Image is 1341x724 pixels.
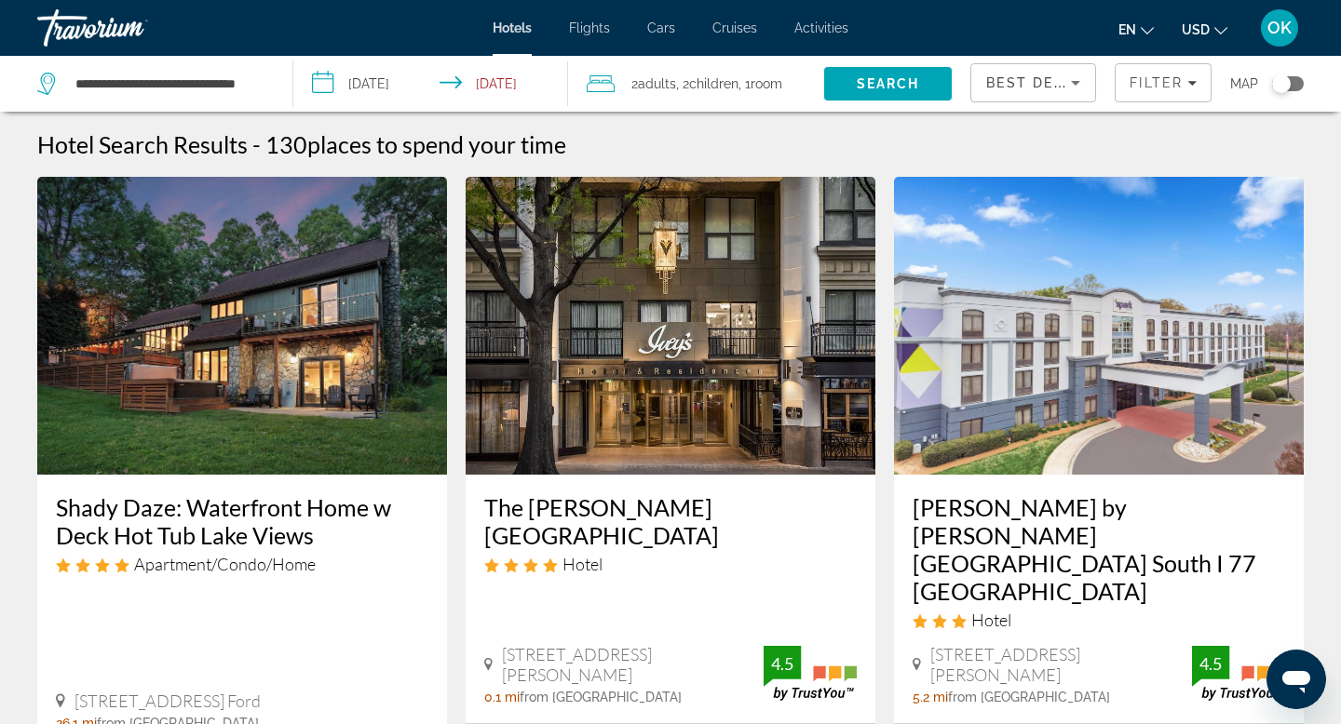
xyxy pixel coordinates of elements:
span: Best Deals [986,75,1083,90]
div: 4 star Hotel [484,554,857,574]
a: Travorium [37,4,223,52]
h2: 130 [265,130,566,158]
button: Select check in and out date [293,56,568,112]
div: 4 star Apartment [56,554,428,574]
span: USD [1182,22,1210,37]
span: , 1 [738,71,782,97]
span: from [GEOGRAPHIC_DATA] [948,690,1110,704]
button: Change currency [1182,16,1227,43]
span: en [1118,22,1136,37]
div: 4.5 [764,652,801,675]
span: Adults [638,76,676,91]
button: Travelers: 2 adults, 2 children [568,56,824,112]
a: Hotels [493,20,532,35]
span: [STREET_ADDRESS] Ford [74,690,261,711]
a: The [PERSON_NAME][GEOGRAPHIC_DATA] [484,493,857,549]
a: Flights [569,20,610,35]
span: [STREET_ADDRESS][PERSON_NAME] [930,644,1192,685]
img: The Ivey's Hotel [466,177,875,475]
h1: Hotel Search Results [37,130,248,158]
a: Cars [647,20,675,35]
button: Change language [1118,16,1154,43]
a: Activities [794,20,848,35]
span: Map [1230,71,1258,97]
span: Children [689,76,738,91]
mat-select: Sort by [986,72,1080,94]
a: [PERSON_NAME] by [PERSON_NAME][GEOGRAPHIC_DATA] South I 77 [GEOGRAPHIC_DATA] [913,493,1285,605]
button: Toggle map [1258,75,1304,92]
a: Cruises [712,20,757,35]
input: Search hotel destination [74,70,264,98]
div: 3 star Hotel [913,610,1285,630]
span: Hotel [562,554,603,574]
img: Wingate by Wyndham Charlotte Airport South I 77 Tyvola [894,177,1304,475]
span: places to spend your time [307,130,566,158]
span: 2 [631,71,676,97]
span: 0.1 mi [484,690,520,704]
div: 4.5 [1192,652,1229,675]
span: Apartment/Condo/Home [134,554,316,574]
button: Filters [1115,63,1212,102]
button: User Menu [1255,8,1304,47]
span: Search [857,76,920,91]
a: Shady Daze: Waterfront Home w Deck Hot Tub Lake Views [56,493,428,549]
span: [STREET_ADDRESS][PERSON_NAME] [502,644,764,685]
span: , 2 [676,71,738,97]
span: Hotel [971,610,1011,630]
span: Room [751,76,782,91]
img: TrustYou guest rating badge [764,646,857,701]
span: OK [1267,19,1292,37]
img: Shady Daze: Waterfront Home w Deck Hot Tub Lake Views [37,177,447,475]
span: - [252,130,261,158]
span: 5.2 mi [913,690,948,704]
span: Filter [1130,75,1183,90]
span: from [GEOGRAPHIC_DATA] [520,690,682,704]
button: Search [824,67,952,101]
img: TrustYou guest rating badge [1192,646,1285,701]
iframe: Кнопка запуска окна обмена сообщениями [1266,650,1326,709]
